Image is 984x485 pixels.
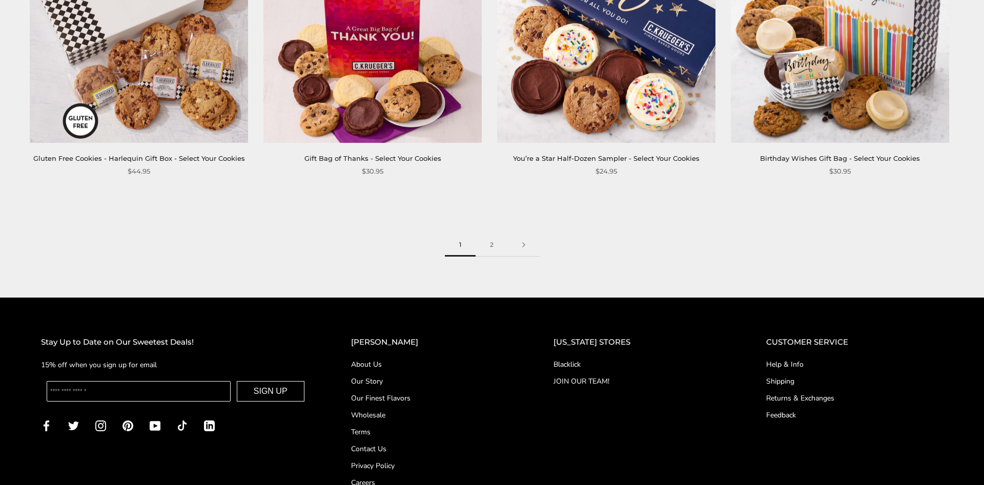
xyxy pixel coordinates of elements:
a: 2 [476,234,508,257]
a: Our Story [351,376,513,387]
a: Returns & Exchanges [766,393,943,404]
iframe: Sign Up via Text for Offers [8,446,106,477]
span: 1 [445,234,476,257]
a: Wholesale [351,410,513,420]
span: $44.95 [128,166,150,177]
h2: [PERSON_NAME] [351,336,513,349]
a: LinkedIn [204,419,215,431]
h2: [US_STATE] STORES [553,336,725,349]
a: Facebook [41,419,52,431]
a: YouTube [150,419,160,431]
a: Contact Us [351,444,513,454]
button: SIGN UP [237,381,304,402]
a: Privacy Policy [351,460,513,471]
a: Feedback [766,410,943,420]
a: You’re a Star Half-Dozen Sampler - Select Your Cookies [513,154,700,162]
span: $30.95 [829,166,851,177]
a: Help & Info [766,359,943,370]
a: Next page [508,234,540,257]
a: Terms [351,427,513,437]
a: Gluten Free Cookies - Harlequin Gift Box - Select Your Cookies [33,154,245,162]
a: Gift Bag of Thanks - Select Your Cookies [304,154,441,162]
h2: Stay Up to Date on Our Sweetest Deals! [41,336,310,349]
input: Enter your email [47,381,231,402]
a: About Us [351,359,513,370]
span: $30.95 [362,166,383,177]
a: Blacklick [553,359,725,370]
a: Instagram [95,419,106,431]
h2: CUSTOMER SERVICE [766,336,943,349]
a: Twitter [68,419,79,431]
p: 15% off when you sign up for email [41,359,310,371]
a: Birthday Wishes Gift Bag - Select Your Cookies [760,154,920,162]
a: Shipping [766,376,943,387]
a: Pinterest [122,419,133,431]
a: TikTok [177,419,188,431]
a: JOIN OUR TEAM! [553,376,725,387]
span: $24.95 [596,166,617,177]
a: Our Finest Flavors [351,393,513,404]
